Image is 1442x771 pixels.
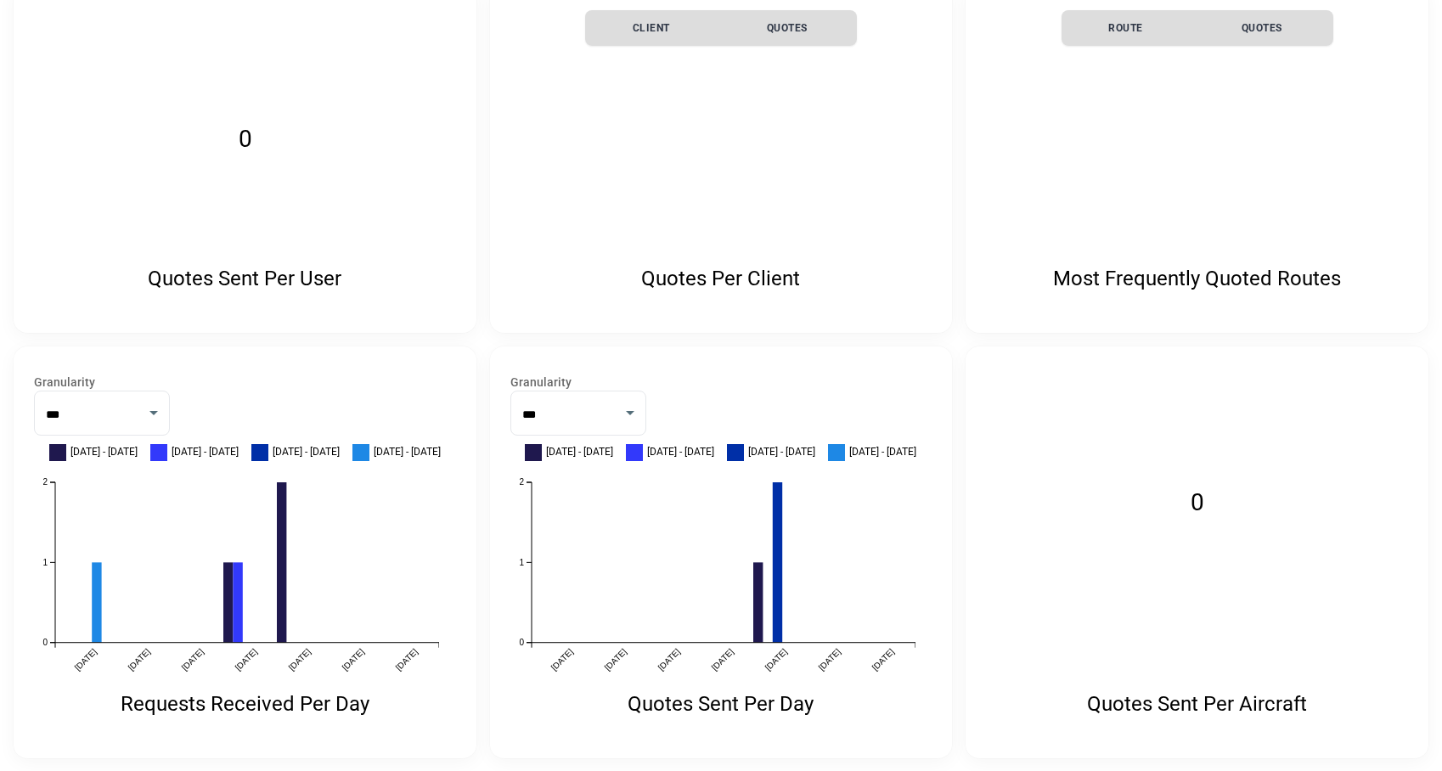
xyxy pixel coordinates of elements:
span: [DATE] - [DATE] [374,447,441,457]
p: Quotes Sent Per Aircraft [1087,692,1307,717]
text: [DATE] [549,646,574,672]
p: Requests Received Per Day [121,692,369,717]
text: [DATE] [73,646,99,672]
text: 2 [519,477,524,487]
span: [DATE] - [DATE] [70,447,138,457]
p: Quotes Sent Per Day [628,692,814,717]
text: 1 [519,557,524,566]
span: [DATE] - [DATE] [748,447,815,457]
label: Granularity [510,374,932,391]
text: 0 [519,638,524,647]
text: [DATE] [180,646,206,672]
p: Most Frequently Quoted Routes [1053,267,1341,291]
span: [DATE] - [DATE] [273,447,340,457]
text: [DATE] [127,646,152,672]
table: simple table [585,10,857,46]
p: Quotes Sent Per User [148,267,341,291]
span: [DATE] - [DATE] [849,447,916,457]
text: [DATE] [341,646,366,672]
label: Granularity [34,374,456,391]
text: 0 [238,125,251,153]
text: [DATE] [602,646,628,672]
th: Quotes [1191,10,1333,46]
table: simple table [1062,10,1333,46]
text: [DATE] [763,646,788,672]
text: [DATE] [656,646,681,672]
text: 0 [42,638,48,647]
text: 2 [42,477,48,487]
th: Quotes [718,10,857,46]
text: [DATE] [870,646,895,672]
text: [DATE] [709,646,735,672]
text: 0 [1191,488,1204,516]
span: [DATE] - [DATE] [172,447,239,457]
text: [DATE] [816,646,842,672]
text: [DATE] [394,646,420,672]
text: [DATE] [287,646,313,672]
text: [DATE] [234,646,259,672]
th: Route [1062,10,1191,46]
span: [DATE] - [DATE] [647,447,714,457]
span: [DATE] - [DATE] [546,447,613,457]
text: 1 [42,557,48,566]
th: Client [585,10,718,46]
p: Quotes Per Client [641,267,800,291]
